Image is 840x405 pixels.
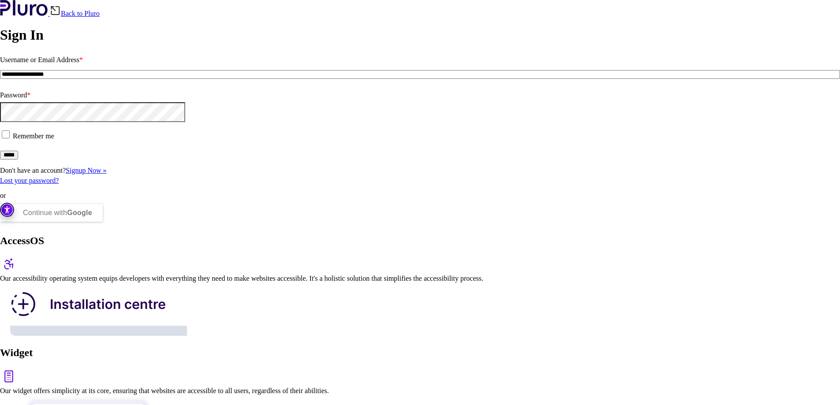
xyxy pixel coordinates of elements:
[50,10,100,17] a: Back to Pluro
[23,204,92,222] div: Continue with
[50,5,61,16] img: Back icon
[67,209,92,216] b: Google
[2,130,10,138] input: Remember me
[66,167,106,174] a: Signup Now »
